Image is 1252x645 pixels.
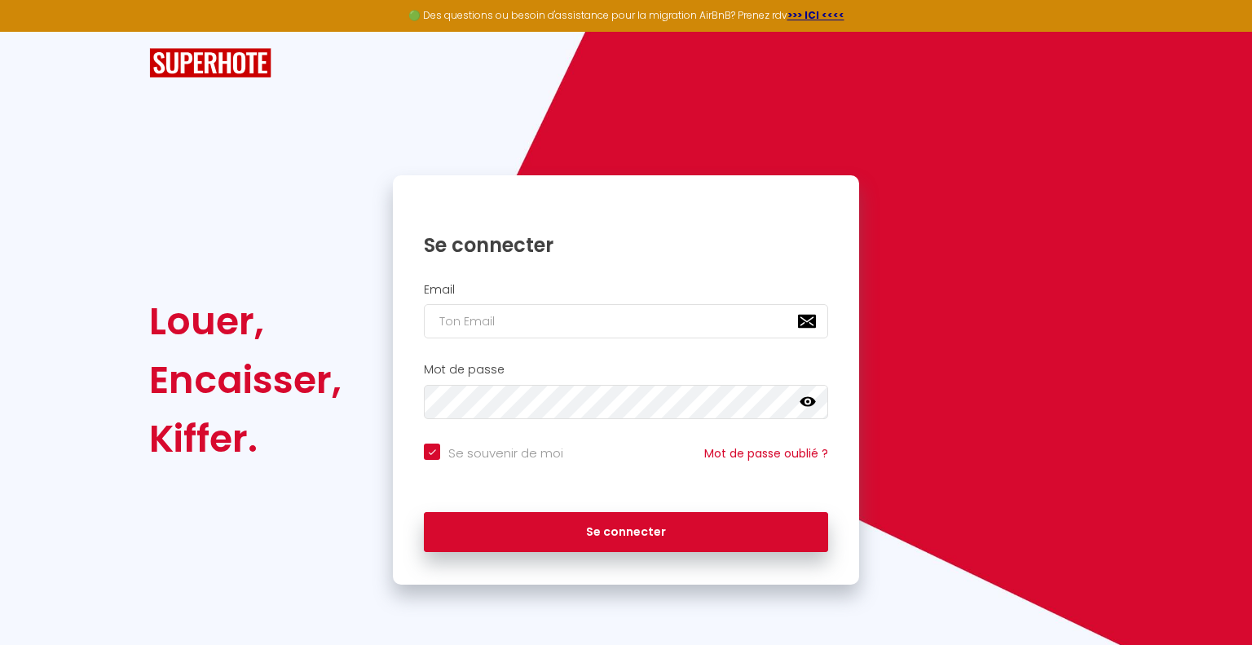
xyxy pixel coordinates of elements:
div: Kiffer. [149,409,342,468]
img: SuperHote logo [149,48,271,78]
a: Mot de passe oublié ? [704,445,828,462]
div: Encaisser, [149,351,342,409]
h2: Mot de passe [424,363,828,377]
div: Louer, [149,292,342,351]
h1: Se connecter [424,232,828,258]
input: Ton Email [424,304,828,338]
button: Se connecter [424,512,828,553]
h2: Email [424,283,828,297]
a: >>> ICI <<<< [787,8,844,22]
